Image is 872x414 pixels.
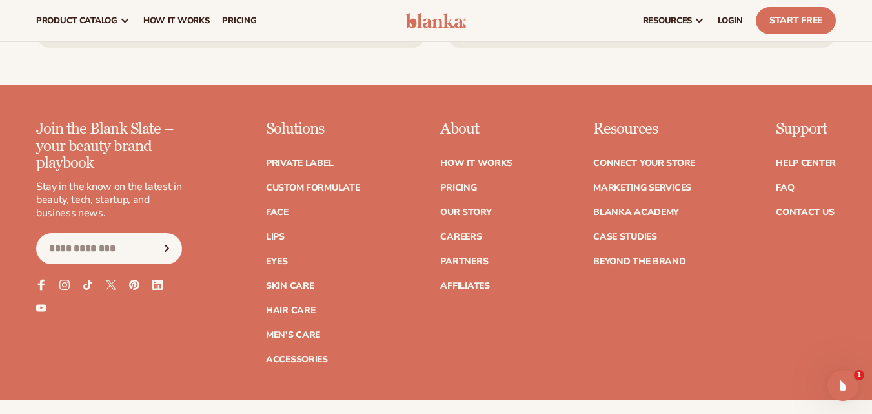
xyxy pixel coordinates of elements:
a: Eyes [266,257,288,266]
a: Custom formulate [266,183,360,192]
p: About [440,121,512,138]
p: Stay in the know on the latest in beauty, tech, startup, and business news. [36,180,182,220]
a: Face [266,208,289,217]
a: Men's Care [266,331,320,340]
a: Accessories [266,355,328,364]
iframe: Intercom live chat [827,370,858,401]
span: LOGIN [718,16,743,26]
span: resources [643,16,692,26]
a: Private label [266,159,333,168]
a: Pricing [440,183,476,192]
a: Contact Us [776,208,834,217]
a: Start Free [756,7,836,34]
a: Beyond the brand [593,257,686,266]
a: Affiliates [440,282,489,291]
p: Resources [593,121,695,138]
p: Support [776,121,836,138]
p: Solutions [266,121,360,138]
a: Lips [266,233,285,242]
p: Join the Blank Slate – your beauty brand playbook [36,121,182,172]
a: Marketing services [593,183,691,192]
a: How It Works [440,159,512,168]
a: FAQ [776,183,794,192]
span: How It Works [143,16,210,26]
img: logo [406,13,467,28]
a: Skin Care [266,282,314,291]
a: Case Studies [593,233,657,242]
span: product catalog [36,16,117,26]
span: pricing [222,16,256,26]
a: Partners [440,257,488,266]
a: Our Story [440,208,491,217]
span: 1 [854,370,864,380]
a: Hair Care [266,306,315,315]
a: Help Center [776,159,836,168]
a: Careers [440,233,482,242]
button: Subscribe [153,233,181,264]
a: Blanka Academy [593,208,679,217]
a: Connect your store [593,159,695,168]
